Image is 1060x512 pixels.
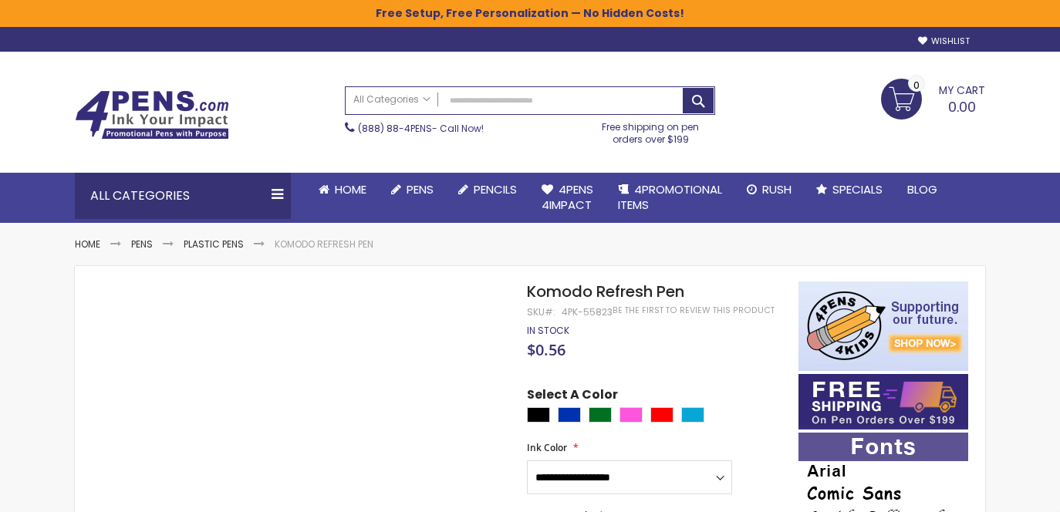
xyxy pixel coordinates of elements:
strong: SKU [527,305,555,318]
span: Pens [407,181,434,197]
div: All Categories [75,173,291,219]
a: Home [306,173,379,207]
span: 0 [913,78,920,93]
span: - Call Now! [358,122,484,135]
a: Blog [895,173,950,207]
span: $0.56 [527,339,565,360]
div: Pink [619,407,643,423]
li: Komodo Refresh Pen [275,238,373,251]
a: All Categories [346,87,438,113]
span: Pencils [474,181,517,197]
a: (888) 88-4PENS [358,122,432,135]
a: Wishlist [918,35,970,47]
a: 0.00 0 [881,79,985,117]
span: Blog [907,181,937,197]
img: Free shipping on orders over $199 [798,374,968,429]
a: Be the first to review this product [613,305,775,316]
a: Pens [131,237,153,251]
span: 4Pens 4impact [542,181,593,213]
a: 4Pens4impact [529,173,606,223]
span: Select A Color [527,386,618,407]
span: Home [335,181,366,197]
div: Black [527,407,550,423]
span: Ink Color [527,441,567,454]
img: 4Pens Custom Pens and Promotional Products [75,90,229,140]
div: Green [589,407,612,423]
span: Rush [762,181,792,197]
div: Blue [558,407,581,423]
a: Pens [379,173,446,207]
a: Rush [734,173,804,207]
span: All Categories [353,93,430,106]
div: Turquoise [681,407,704,423]
a: 4PROMOTIONALITEMS [606,173,734,223]
div: Free shipping on pen orders over $199 [586,115,716,146]
a: Pencils [446,173,529,207]
img: 4pens 4 kids [798,281,968,371]
a: Plastic Pens [184,237,244,251]
a: Home [75,237,100,251]
a: Specials [804,173,895,207]
span: Komodo Refresh Pen [527,281,684,302]
div: Red [650,407,673,423]
div: 4PK-55823 [562,306,613,318]
span: 0.00 [948,97,976,116]
span: 4PROMOTIONAL ITEMS [618,181,722,213]
div: Availability [527,325,569,337]
span: Specials [832,181,883,197]
span: In stock [527,324,569,337]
